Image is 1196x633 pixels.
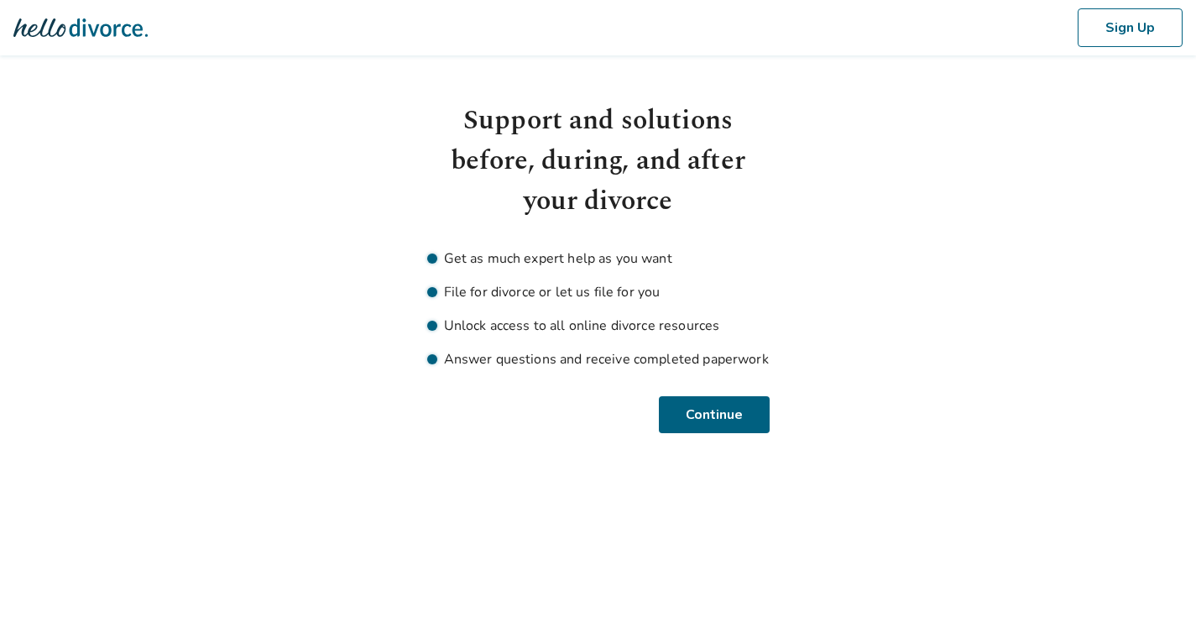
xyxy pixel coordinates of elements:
[427,316,770,336] li: Unlock access to all online divorce resources
[661,396,770,433] button: Continue
[427,101,770,222] h1: Support and solutions before, during, and after your divorce
[1078,8,1183,47] button: Sign Up
[427,349,770,369] li: Answer questions and receive completed paperwork
[13,11,148,44] img: Hello Divorce Logo
[427,282,770,302] li: File for divorce or let us file for you
[427,248,770,269] li: Get as much expert help as you want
